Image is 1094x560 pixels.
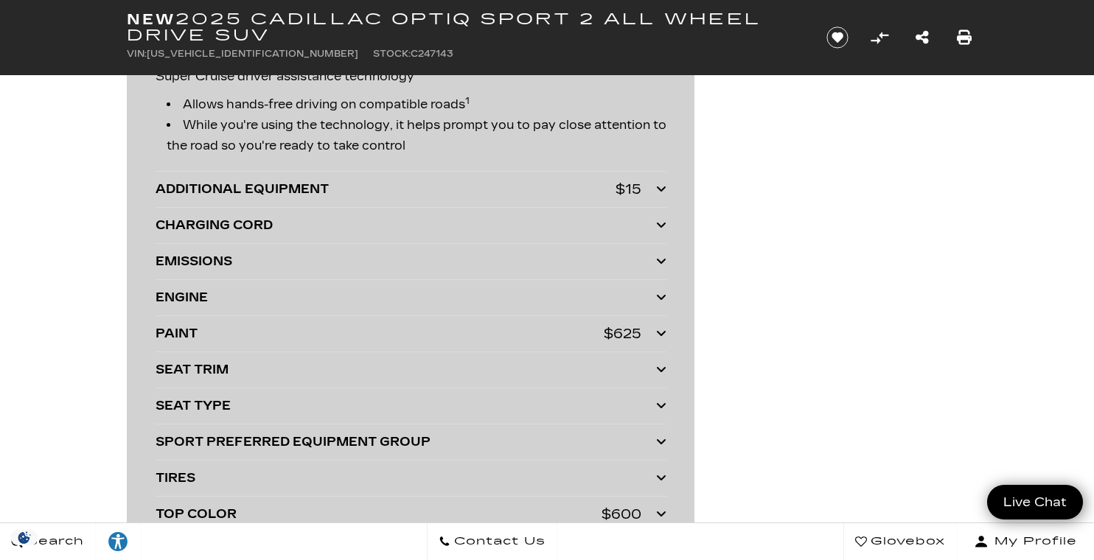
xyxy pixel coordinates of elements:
[989,531,1077,552] span: My Profile
[156,504,602,525] div: TOP COLOR
[867,531,945,552] span: Glovebox
[156,251,656,272] div: EMISSIONS
[427,523,557,560] a: Contact Us
[127,49,147,59] span: VIN:
[156,396,656,416] div: SEAT TYPE
[450,531,546,552] span: Contact Us
[156,215,656,236] div: CHARGING CORD
[96,523,141,560] a: Explore your accessibility options
[604,323,641,344] div: $625
[916,27,929,48] a: Share this New 2025 Cadillac OPTIQ Sport 2 All Wheel Drive SUV
[156,468,656,489] div: TIRES
[147,49,358,59] span: [US_VEHICLE_IDENTIFICATION_NUMBER]
[156,432,656,452] div: SPORT PREFERRED EQUIPMENT GROUP
[156,287,656,308] div: ENGINE
[156,59,666,172] div: Super Cruise driver assistance technology
[957,27,972,48] a: Print this New 2025 Cadillac OPTIQ Sport 2 All Wheel Drive SUV
[23,531,84,552] span: Search
[156,323,604,344] div: PAINT
[167,115,666,156] li: While you're using the technology, it helps prompt you to pay close attention to the road so you'...
[957,523,1094,560] button: Open user profile menu
[7,530,41,545] section: Click to Open Cookie Consent Modal
[156,179,616,200] div: ADDITIONAL EQUIPMENT
[821,26,854,49] button: Save vehicle
[411,49,453,59] span: C247143
[156,360,656,380] div: SEAT TRIM
[996,494,1074,511] span: Live Chat
[616,179,641,200] div: $15
[465,96,470,106] sup: 1
[96,531,140,553] div: Explore your accessibility options
[167,94,666,115] li: Allows hands-free driving on compatible roads
[987,485,1083,519] a: Live Chat
[7,530,41,545] img: Opt-Out Icon
[127,10,175,28] strong: New
[602,504,641,525] div: $600
[373,49,411,59] span: Stock:
[843,523,957,560] a: Glovebox
[127,11,801,43] h1: 2025 Cadillac OPTIQ Sport 2 All Wheel Drive SUV
[868,27,891,49] button: Compare Vehicle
